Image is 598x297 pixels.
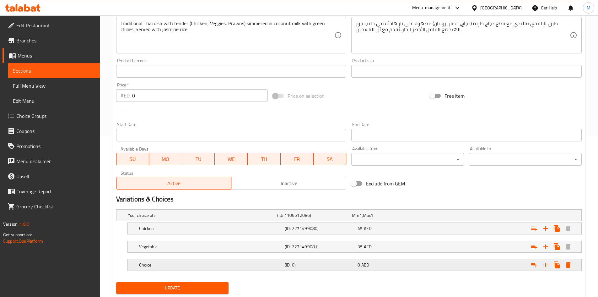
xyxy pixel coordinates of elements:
[13,97,95,105] span: Edit Menu
[3,231,32,239] span: Get support on:
[128,212,275,218] h5: Your choice of:
[121,20,335,50] textarea: Traditional Thai dish with tender (Chicken, Veggies, Prawns) simmered in coconut milk with green ...
[139,225,282,232] h5: Chicken
[361,261,369,269] span: AED
[358,224,363,233] span: 45
[3,237,43,245] a: Support.OpsPlatform
[8,93,100,108] a: Edit Menu
[8,78,100,93] a: Full Menu View
[215,153,248,165] button: WE
[316,155,344,164] span: SA
[16,142,95,150] span: Promotions
[363,211,371,219] span: Max
[250,155,278,164] span: TH
[16,22,95,29] span: Edit Restaurant
[563,223,574,234] button: Delete Chicken
[281,153,314,165] button: FR
[364,243,372,251] span: AED
[3,199,100,214] a: Grocery Checklist
[563,259,574,271] button: Delete Choice
[234,179,344,188] span: Inactive
[128,223,581,234] div: Expand
[529,259,540,271] button: Add choice group
[116,282,229,294] button: Update
[16,173,95,180] span: Upsell
[139,244,282,250] h5: Vegetable
[19,220,29,228] span: 1.0.0
[3,139,100,154] a: Promotions
[182,153,215,165] button: TU
[356,20,570,50] textarea: طبق تايلاندي تقليدي مع قطع دجاج طرية (دجاج، خضار، روبيان) مطهوة على نار هادئة في حليب جوز الهند م...
[231,177,346,190] button: Inactive
[16,157,95,165] span: Menu disclaimer
[119,179,229,188] span: Active
[359,211,362,219] span: 1
[3,18,100,33] a: Edit Restaurant
[358,243,363,251] span: 35
[285,244,355,250] h5: (ID: 2271499081)
[444,92,465,100] span: Free item
[116,65,347,78] input: Please enter product barcode
[314,153,347,165] button: SA
[16,188,95,195] span: Coverage Report
[540,223,551,234] button: Add new choice
[3,108,100,124] a: Choice Groups
[132,89,268,102] input: Please enter price
[358,261,360,269] span: 0
[128,259,581,271] div: Expand
[469,153,582,166] div: ​
[16,37,95,44] span: Branches
[152,155,180,164] span: MO
[364,224,372,233] span: AED
[217,155,245,164] span: WE
[366,180,405,187] span: Exclude from GEM
[116,153,149,165] button: SU
[128,241,581,252] div: Expand
[351,65,582,78] input: Please enter product sku
[529,223,540,234] button: Add choice group
[285,262,355,268] h5: (ID: 0)
[116,210,581,221] div: Expand
[248,153,281,165] button: TH
[551,223,563,234] button: Clone new choice
[540,241,551,252] button: Add new choice
[3,154,100,169] a: Menu disclaimer
[412,4,451,12] div: Menu-management
[551,241,563,252] button: Clone new choice
[277,212,349,218] h5: (ID: 1106512086)
[540,259,551,271] button: Add new choice
[480,4,522,11] div: [GEOGRAPHIC_DATA]
[13,82,95,90] span: Full Menu View
[8,63,100,78] a: Sections
[149,153,182,165] button: MO
[352,211,359,219] span: Min
[3,48,100,63] a: Menus
[371,211,373,219] span: 1
[283,155,311,164] span: FR
[3,124,100,139] a: Coupons
[3,220,19,228] span: Version:
[551,259,563,271] button: Clone new choice
[116,195,582,204] h2: Variations & Choices
[16,127,95,135] span: Coupons
[587,4,590,11] span: M
[139,262,282,268] h5: Choice
[18,52,95,59] span: Menus
[352,212,424,218] div: ,
[16,112,95,120] span: Choice Groups
[285,225,355,232] h5: (ID: 2271499080)
[121,284,224,292] span: Update
[351,153,464,166] div: ​
[13,67,95,74] span: Sections
[116,177,231,190] button: Active
[3,184,100,199] a: Coverage Report
[121,92,130,99] p: AED
[288,92,325,100] span: Price on selection
[16,203,95,210] span: Grocery Checklist
[3,33,100,48] a: Branches
[185,155,213,164] span: TU
[3,169,100,184] a: Upsell
[119,155,147,164] span: SU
